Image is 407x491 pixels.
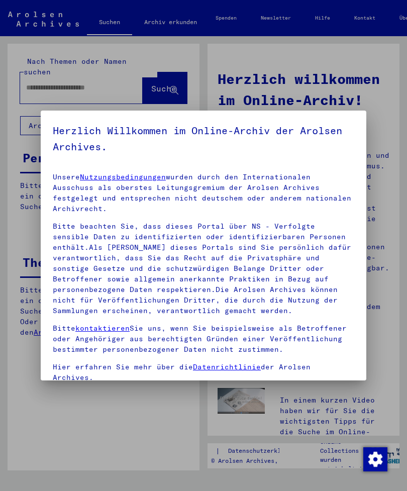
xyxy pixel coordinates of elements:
[53,323,354,355] p: Bitte Sie uns, wenn Sie beispielsweise als Betroffener oder Angehöriger aus berechtigten Gründen ...
[75,324,130,333] a: kontaktieren
[80,172,166,181] a: Nutzungsbedingungen
[363,447,387,471] div: Zustimmung ändern
[53,172,354,214] p: Unsere wurden durch den Internationalen Ausschuss als oberstes Leitungsgremium der Arolsen Archiv...
[363,447,387,471] img: Zustimmung ändern
[53,362,354,383] p: Hier erfahren Sie mehr über die der Arolsen Archives.
[53,221,354,316] p: Bitte beachten Sie, dass dieses Portal über NS - Verfolgte sensible Daten zu identifizierten oder...
[193,362,261,371] a: Datenrichtlinie
[53,123,354,155] h5: Herzlich Willkommen im Online-Archiv der Arolsen Archives.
